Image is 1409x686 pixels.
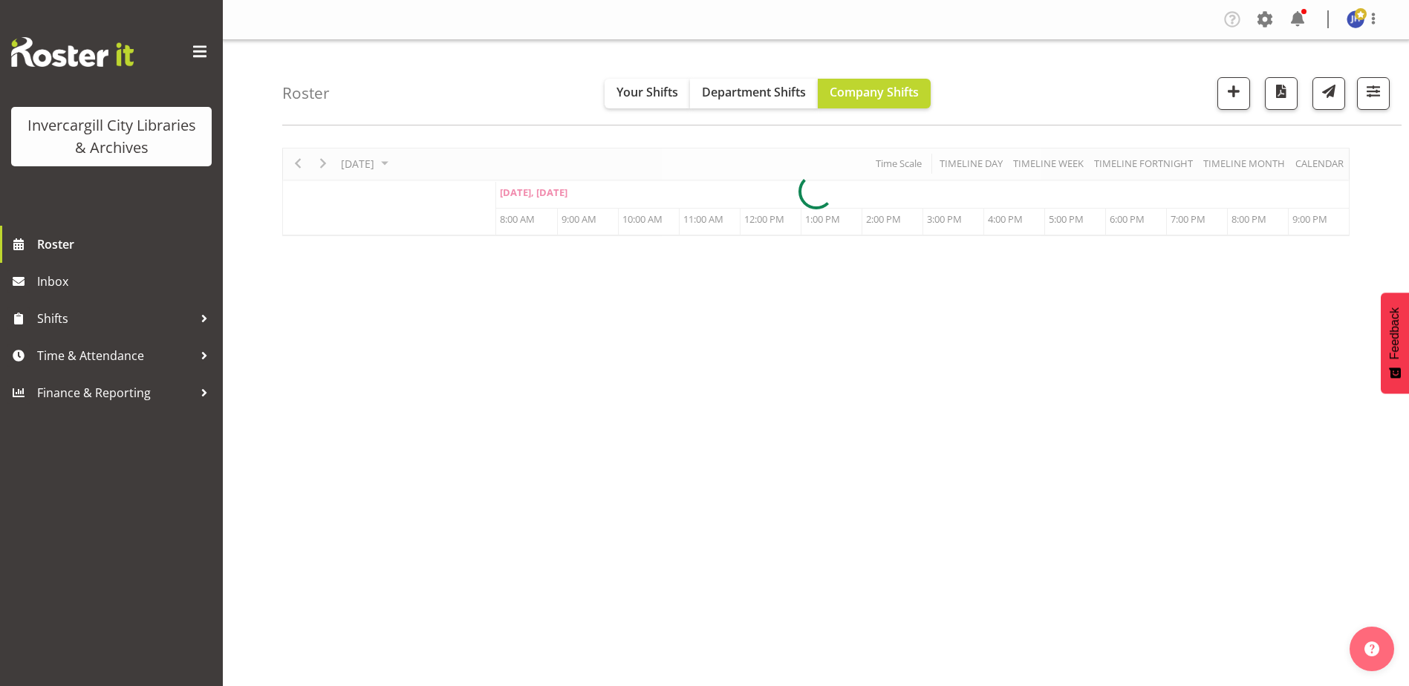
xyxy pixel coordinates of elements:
[690,79,818,108] button: Department Shifts
[1347,10,1364,28] img: jillian-hunter11667.jpg
[605,79,690,108] button: Your Shifts
[1357,77,1390,110] button: Filter Shifts
[1265,77,1298,110] button: Download a PDF of the roster for the current day
[702,84,806,100] span: Department Shifts
[1364,641,1379,656] img: help-xxl-2.png
[37,344,193,367] span: Time & Attendance
[37,233,215,255] span: Roster
[616,84,678,100] span: Your Shifts
[1381,293,1409,393] button: Feedback - Show survey
[830,84,919,100] span: Company Shifts
[1388,307,1402,359] span: Feedback
[37,307,193,330] span: Shifts
[1217,77,1250,110] button: Add a new shift
[26,114,197,159] div: Invercargill City Libraries & Archives
[11,37,134,67] img: Rosterit website logo
[37,382,193,404] span: Finance & Reporting
[1312,77,1345,110] button: Send a list of all shifts for the selected filtered period to all rostered employees.
[282,85,330,102] h4: Roster
[818,79,931,108] button: Company Shifts
[37,270,215,293] span: Inbox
